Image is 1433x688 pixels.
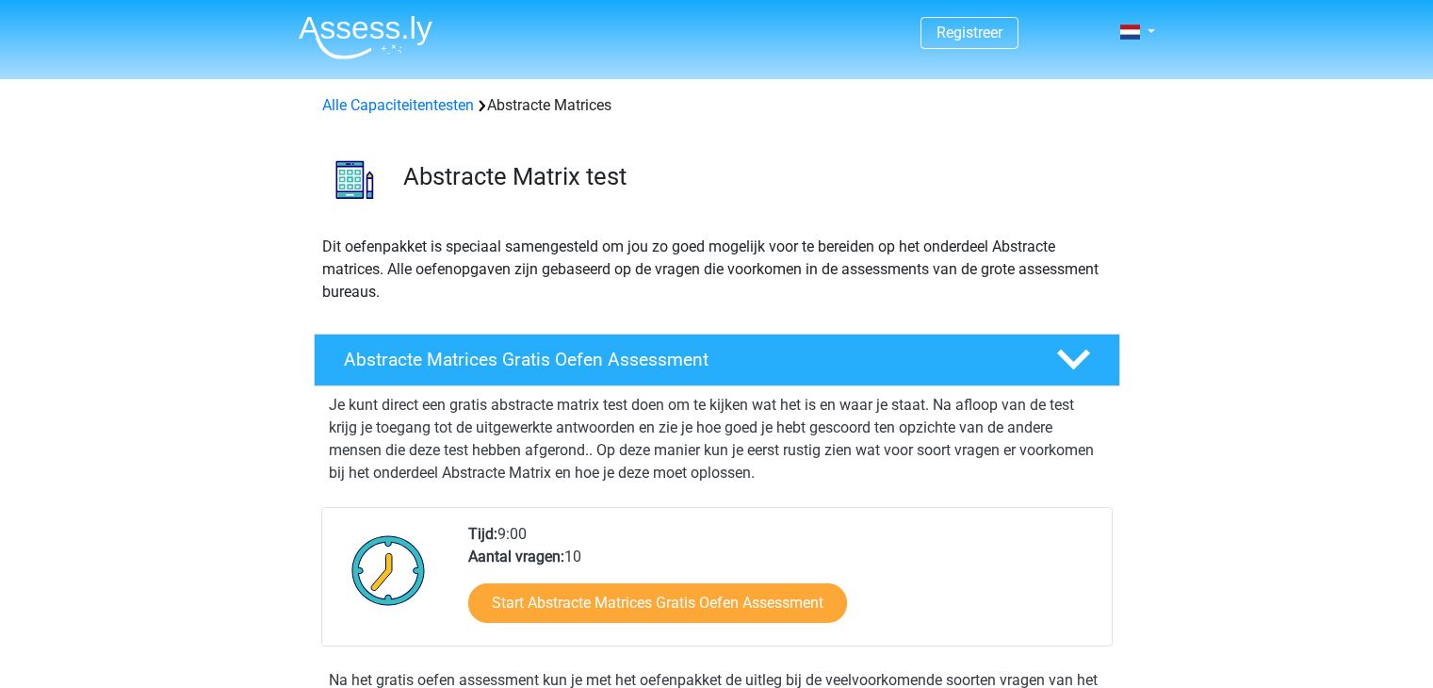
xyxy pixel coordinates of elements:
h3: Abstracte Matrix test [403,162,1105,191]
div: 9:00 10 [454,523,1111,646]
h4: Abstracte Matrices Gratis Oefen Assessment [344,349,1026,370]
b: Tijd: [468,525,497,543]
img: Assessly [299,15,432,59]
b: Aantal vragen: [468,548,564,565]
a: Abstracte Matrices Gratis Oefen Assessment [306,334,1128,386]
div: Abstracte Matrices [315,94,1119,117]
a: Registreer [936,24,1002,41]
img: abstracte matrices [315,139,395,220]
a: Start Abstracte Matrices Gratis Oefen Assessment [468,583,847,623]
img: Klok [341,523,436,617]
a: Alle Capaciteitentesten [322,96,474,114]
p: Je kunt direct een gratis abstracte matrix test doen om te kijken wat het is en waar je staat. Na... [329,394,1105,484]
p: Dit oefenpakket is speciaal samengesteld om jou zo goed mogelijk voor te bereiden op het onderdee... [322,236,1112,303]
